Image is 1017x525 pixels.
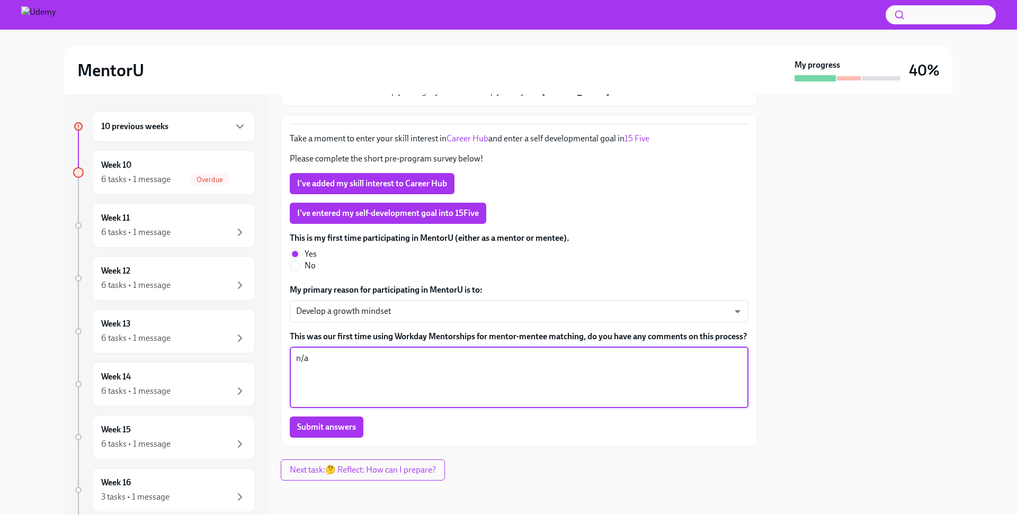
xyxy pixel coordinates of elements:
[101,385,171,397] div: 6 tasks • 1 message
[290,173,454,194] button: I've added my skill interest to Career Hub
[101,279,171,291] div: 6 tasks • 1 message
[290,284,748,296] label: My primary reason for participating in MentorU is to:
[101,174,171,185] div: 6 tasks • 1 message
[101,212,130,224] h6: Week 11
[290,153,748,165] p: Please complete the short pre-program survey below!
[290,300,748,322] div: Develop a growth mindset
[73,362,255,406] a: Week 146 tasks • 1 message
[297,208,479,219] span: I've entered my self-development goal into 15Five
[290,331,748,342] label: This was our first time using Workday Mentorships for mentor-mentee matching, do you have any com...
[190,176,229,184] span: Overdue
[77,60,144,81] h2: MentorU
[909,61,940,80] h3: 40%
[281,459,445,481] button: Next task:🤔 Reflect: How can I prepare?
[290,232,569,244] label: This is my first time participating in MentorU (either as a mentor or mentee).
[73,256,255,301] a: Week 126 tasks • 1 message
[73,309,255,354] a: Week 136 tasks • 1 message
[101,491,169,503] div: 3 tasks • 1 message
[447,133,488,143] a: Career Hub
[21,6,56,23] img: Udemy
[101,424,131,436] h6: Week 15
[101,332,171,344] div: 6 tasks • 1 message
[305,260,316,271] span: No
[101,227,171,238] div: 6 tasks • 1 message
[290,203,486,224] button: I've entered my self-development goal into 15Five
[101,318,131,330] h6: Week 13
[73,415,255,459] a: Week 156 tasks • 1 message
[101,438,171,450] div: 6 tasks • 1 message
[73,468,255,512] a: Week 163 tasks • 1 message
[101,121,168,132] h6: 10 previous weeks
[92,111,255,142] div: 10 previous weeks
[290,465,436,475] span: Next task : 🤔 Reflect: How can I prepare?
[101,371,131,383] h6: Week 14
[290,133,748,144] p: Take a moment to enter your skill interest in and enter a self developmental goal in
[625,133,649,143] a: 15 Five
[101,265,130,277] h6: Week 12
[101,477,131,488] h6: Week 16
[73,203,255,248] a: Week 116 tasks • 1 message
[795,59,840,71] strong: My progress
[101,159,131,171] h6: Week 10
[305,248,317,260] span: Yes
[296,352,742,403] textarea: n/a
[290,417,363,438] button: Submit answers
[297,422,356,432] span: Submit answers
[297,178,447,189] span: I've added my skill interest to Career Hub
[73,150,255,195] a: Week 106 tasks • 1 messageOverdue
